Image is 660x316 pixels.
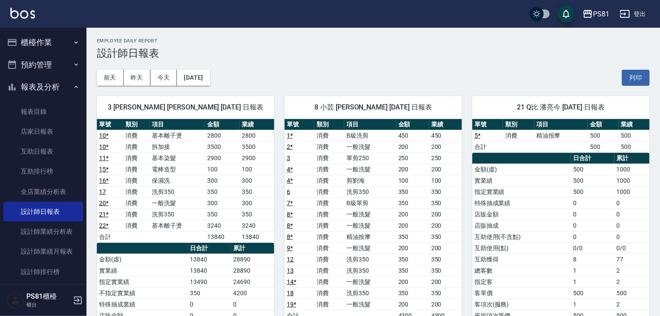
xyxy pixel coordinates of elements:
[205,141,240,152] td: 3500
[97,287,188,299] td: 不指定實業績
[344,175,396,186] td: 剪劉海
[151,70,177,86] button: 今天
[344,242,396,254] td: 一般洗髮
[396,209,429,220] td: 200
[231,299,274,310] td: 0
[26,292,70,301] h5: PS81櫃檯
[615,186,650,197] td: 1000
[615,231,650,242] td: 0
[26,301,70,309] p: 櫃台
[3,262,83,282] a: 設計師排行榜
[97,265,188,276] td: 實業績
[571,254,615,265] td: 8
[429,152,462,164] td: 250
[150,119,205,130] th: 項目
[177,70,210,86] button: [DATE]
[615,265,650,276] td: 2
[396,130,429,141] td: 450
[123,152,150,164] td: 消費
[3,182,83,202] a: 全店業績分析表
[240,197,274,209] td: 300
[314,152,344,164] td: 消費
[615,175,650,186] td: 1000
[396,287,429,299] td: 350
[287,256,294,263] a: 12
[150,175,205,186] td: 保濕洗
[240,119,274,130] th: 業績
[123,119,150,130] th: 類別
[472,287,571,299] td: 客單價
[188,276,231,287] td: 13490
[231,287,274,299] td: 4200
[188,299,231,310] td: 0
[314,276,344,287] td: 消費
[396,175,429,186] td: 100
[429,197,462,209] td: 350
[615,299,650,310] td: 2
[123,186,150,197] td: 消費
[615,254,650,265] td: 77
[3,102,83,122] a: 報表目錄
[429,130,462,141] td: 450
[150,141,205,152] td: 拆加接
[396,220,429,231] td: 200
[97,276,188,287] td: 指定實業績
[314,130,344,141] td: 消費
[205,164,240,175] td: 100
[429,119,462,130] th: 業績
[619,119,650,130] th: 業績
[150,130,205,141] td: 基本離子燙
[3,161,83,181] a: 互助排行榜
[396,119,429,130] th: 金額
[472,299,571,310] td: 客項次(服務)
[314,186,344,197] td: 消費
[314,175,344,186] td: 消費
[314,141,344,152] td: 消費
[240,220,274,231] td: 3240
[571,265,615,276] td: 1
[472,254,571,265] td: 互助獲得
[344,197,396,209] td: B級單剪
[615,209,650,220] td: 0
[240,209,274,220] td: 350
[472,164,571,175] td: 金額(虛)
[99,188,106,195] a: 17
[97,38,650,44] h2: Employee Daily Report
[429,276,462,287] td: 200
[3,282,83,302] a: 每日收支明細
[571,209,615,220] td: 0
[615,287,650,299] td: 500
[534,130,588,141] td: 精油按摩
[124,70,151,86] button: 昨天
[472,265,571,276] td: 總客數
[472,186,571,197] td: 指定實業績
[396,265,429,276] td: 350
[429,220,462,231] td: 200
[231,276,274,287] td: 24690
[150,220,205,231] td: 基本離子燙
[344,119,396,130] th: 項目
[97,254,188,265] td: 金額(虛)
[571,197,615,209] td: 0
[344,152,396,164] td: 單剪250
[429,242,462,254] td: 200
[3,142,83,161] a: 互助日報表
[396,276,429,287] td: 200
[240,152,274,164] td: 2900
[123,130,150,141] td: 消費
[396,231,429,242] td: 350
[429,254,462,265] td: 350
[205,197,240,209] td: 300
[588,130,618,141] td: 500
[3,31,83,54] button: 櫃檯作業
[205,175,240,186] td: 300
[3,122,83,142] a: 店家日報表
[3,242,83,261] a: 設計師業績月報表
[231,265,274,276] td: 28890
[396,186,429,197] td: 350
[314,119,344,130] th: 類別
[571,186,615,197] td: 500
[205,130,240,141] td: 2800
[295,103,452,112] span: 8 小芸 [PERSON_NAME] [DATE] 日報表
[123,197,150,209] td: 消費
